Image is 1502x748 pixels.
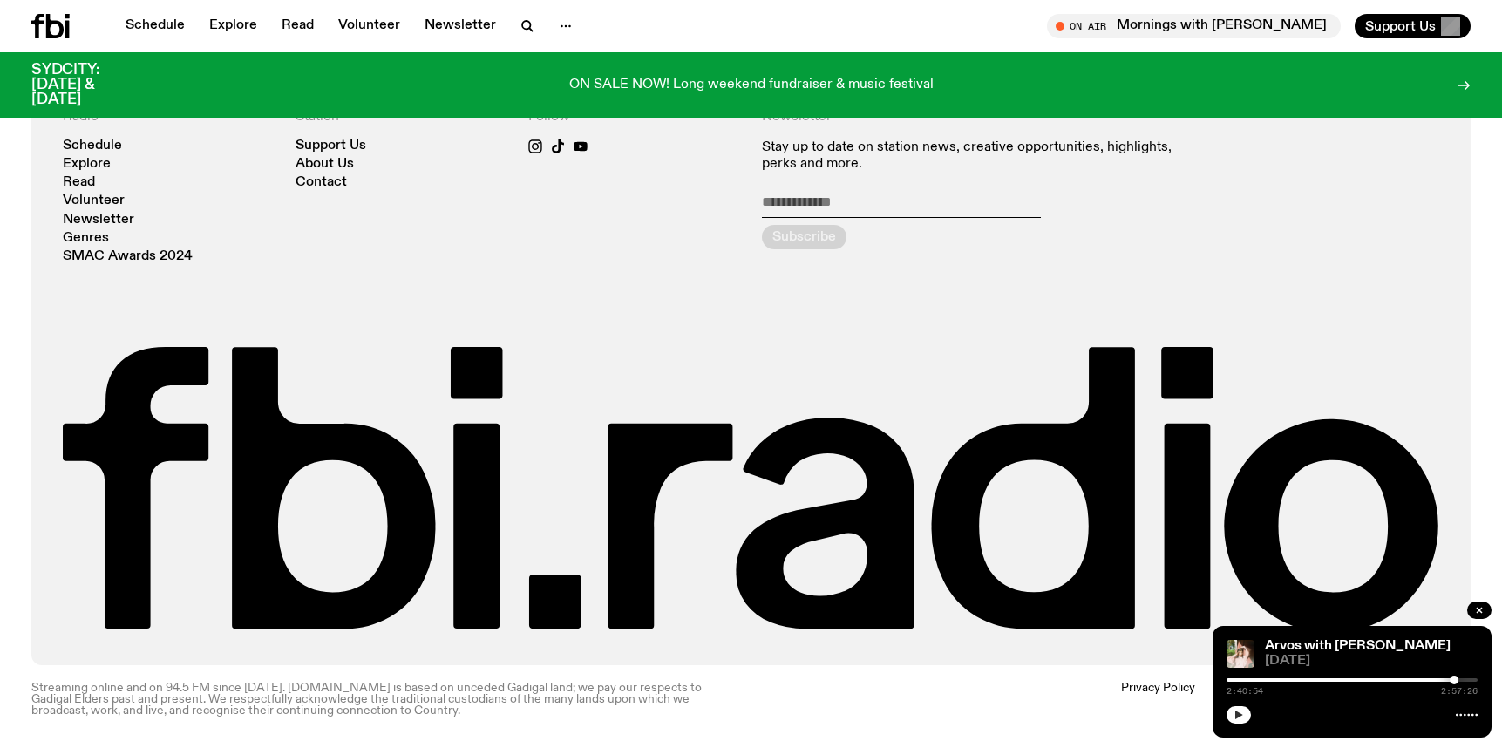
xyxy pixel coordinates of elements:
button: On AirMornings with [PERSON_NAME] [1047,14,1341,38]
a: Read [271,14,324,38]
h3: SYDCITY: [DATE] & [DATE] [31,63,143,107]
img: Maleeka stands outside on a balcony. She is looking at the camera with a serious expression, and ... [1227,640,1254,668]
a: Volunteer [63,194,125,207]
span: [DATE] [1265,655,1478,668]
a: Newsletter [63,214,134,227]
a: Contact [296,176,347,189]
span: 2:40:54 [1227,687,1263,696]
a: Explore [199,14,268,38]
a: Volunteer [328,14,411,38]
p: Streaming online and on 94.5 FM since [DATE]. [DOMAIN_NAME] is based on unceded Gadigal land; we ... [31,683,741,717]
a: Schedule [63,139,122,153]
a: About Us [296,158,354,171]
a: Support Us [296,139,366,153]
a: Read [63,176,95,189]
a: SMAC Awards 2024 [63,250,193,263]
p: ON SALE NOW! Long weekend fundraiser & music festival [569,78,934,93]
a: Privacy Policy [1121,683,1195,717]
button: Support Us [1355,14,1471,38]
span: 2:57:26 [1441,687,1478,696]
a: Explore [63,158,111,171]
a: Newsletter [414,14,506,38]
a: Genres [63,232,109,245]
p: Stay up to date on station news, creative opportunities, highlights, perks and more. [762,139,1206,173]
button: Subscribe [762,225,846,249]
a: Schedule [115,14,195,38]
a: Arvos with [PERSON_NAME] [1265,639,1451,653]
span: Support Us [1365,18,1436,34]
